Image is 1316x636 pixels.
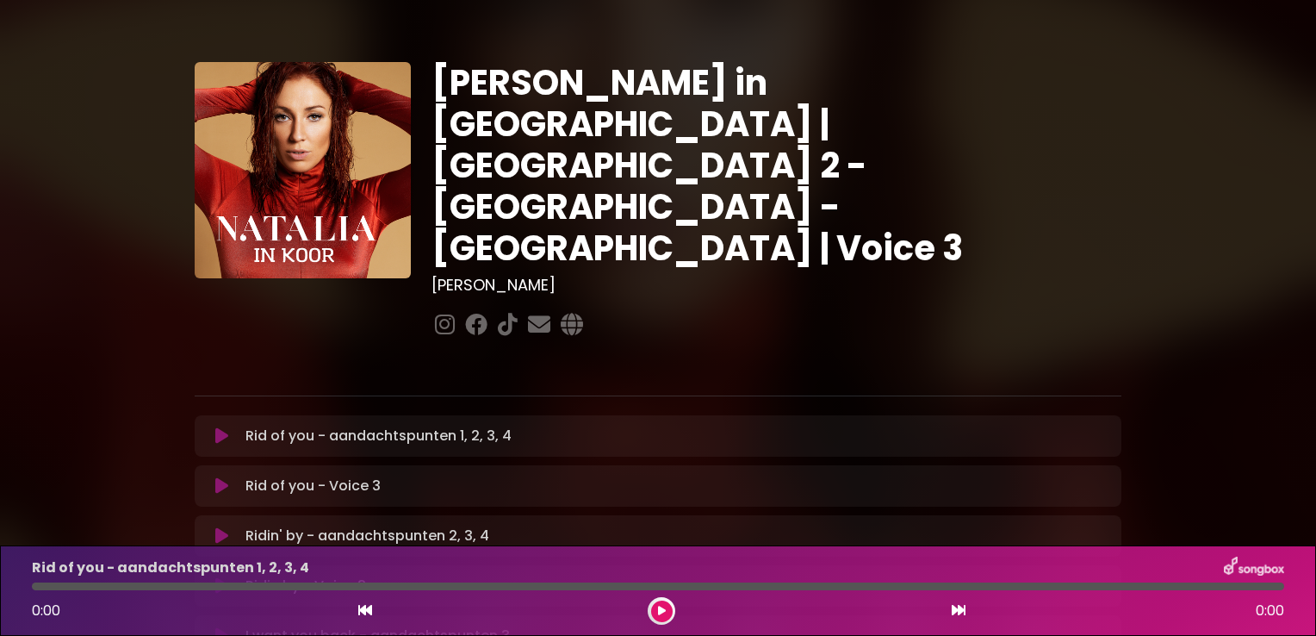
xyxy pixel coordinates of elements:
[1224,557,1284,579] img: songbox-logo-white.png
[245,426,512,446] p: Rid of you - aandachtspunten 1, 2, 3, 4
[195,62,411,278] img: YTVS25JmS9CLUqXqkEhs
[1256,601,1284,621] span: 0:00
[245,526,489,546] p: Ridin' by - aandachtspunten 2, 3, 4
[245,476,381,496] p: Rid of you - Voice 3
[32,601,60,620] span: 0:00
[431,62,1121,269] h1: [PERSON_NAME] in [GEOGRAPHIC_DATA] | [GEOGRAPHIC_DATA] 2 - [GEOGRAPHIC_DATA] - [GEOGRAPHIC_DATA] ...
[32,558,309,578] p: Rid of you - aandachtspunten 1, 2, 3, 4
[431,276,1121,295] h3: [PERSON_NAME]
